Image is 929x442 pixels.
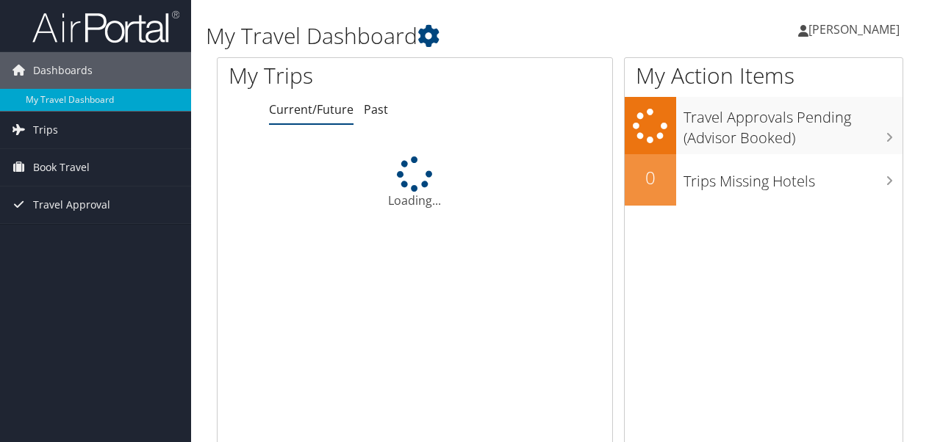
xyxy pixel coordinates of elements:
a: Travel Approvals Pending (Advisor Booked) [625,97,903,153]
span: Dashboards [33,52,93,89]
h1: My Trips [229,60,437,91]
a: 0Trips Missing Hotels [625,154,903,206]
h1: My Action Items [625,60,903,91]
h3: Travel Approvals Pending (Advisor Booked) [684,100,903,148]
h3: Trips Missing Hotels [684,164,903,192]
a: Current/Future [269,101,354,117]
span: [PERSON_NAME] [808,21,900,37]
span: Trips [33,112,58,148]
h2: 0 [625,165,676,190]
img: airportal-logo.png [32,10,179,44]
a: Past [364,101,388,117]
h1: My Travel Dashboard [206,21,678,51]
span: Book Travel [33,149,90,186]
span: Travel Approval [33,186,110,223]
div: Loading... [218,156,612,209]
a: [PERSON_NAME] [798,7,914,51]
